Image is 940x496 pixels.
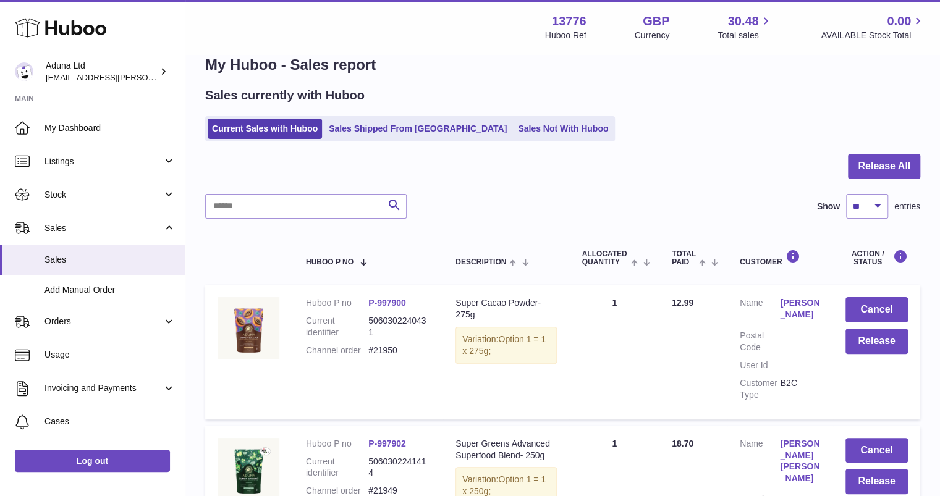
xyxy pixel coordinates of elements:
[306,258,354,266] span: Huboo P no
[718,13,773,41] a: 30.48 Total sales
[462,474,546,496] span: Option 1 = 1 x 250g;
[718,30,773,41] span: Total sales
[514,119,612,139] a: Sales Not With Huboo
[15,62,33,81] img: deborahe.kamara@aduna.com
[780,438,820,485] a: [PERSON_NAME] [PERSON_NAME]
[455,297,557,321] div: Super Cacao Powder- 275g
[306,345,368,356] dt: Channel order
[845,329,908,354] button: Release
[208,119,322,139] a: Current Sales with Huboo
[44,189,163,201] span: Stock
[894,201,920,212] span: entries
[643,13,669,30] strong: GBP
[368,345,431,356] dd: #21950
[740,438,780,488] dt: Name
[848,154,920,179] button: Release All
[780,377,820,401] dd: B2C
[44,122,176,134] span: My Dashboard
[845,250,908,266] div: Action / Status
[845,438,908,463] button: Cancel
[740,359,780,371] dt: User Id
[44,284,176,296] span: Add Manual Order
[821,13,925,41] a: 0.00 AVAILABLE Stock Total
[672,439,693,448] span: 18.70
[368,315,431,338] dd: 5060302240431
[740,297,780,324] dt: Name
[205,87,365,104] h2: Sales currently with Huboo
[780,297,820,321] a: [PERSON_NAME]
[455,258,506,266] span: Description
[455,327,557,364] div: Variation:
[306,297,368,309] dt: Huboo P no
[368,456,431,479] dd: 5060302241414
[205,55,920,75] h1: My Huboo - Sales report
[15,450,170,472] a: Log out
[552,13,586,30] strong: 13776
[44,382,163,394] span: Invoicing and Payments
[44,349,176,361] span: Usage
[368,439,406,448] a: P-997902
[740,377,780,401] dt: Customer Type
[455,438,557,461] div: Super Greens Advanced Superfood Blend- 250g
[821,30,925,41] span: AVAILABLE Stock Total
[44,416,176,427] span: Cases
[740,330,780,353] dt: Postal Code
[845,297,908,322] button: Cancel
[44,254,176,266] span: Sales
[306,456,368,479] dt: Current identifier
[306,438,368,450] dt: Huboo P no
[46,72,314,82] span: [EMAIL_ADDRESS][PERSON_NAME][PERSON_NAME][DOMAIN_NAME]
[569,285,659,419] td: 1
[635,30,670,41] div: Currency
[582,250,627,266] span: ALLOCATED Quantity
[817,201,840,212] label: Show
[727,13,758,30] span: 30.48
[368,298,406,308] a: P-997900
[672,298,693,308] span: 12.99
[740,250,821,266] div: Customer
[887,13,911,30] span: 0.00
[44,316,163,327] span: Orders
[462,334,546,356] span: Option 1 = 1 x 275g;
[44,156,163,167] span: Listings
[672,250,696,266] span: Total paid
[845,469,908,494] button: Release
[324,119,511,139] a: Sales Shipped From [GEOGRAPHIC_DATA]
[218,297,279,359] img: SUPER-CACAO-POWDER-POUCH-FOP-CHALK.jpg
[46,60,157,83] div: Aduna Ltd
[545,30,586,41] div: Huboo Ref
[306,315,368,338] dt: Current identifier
[44,222,163,234] span: Sales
